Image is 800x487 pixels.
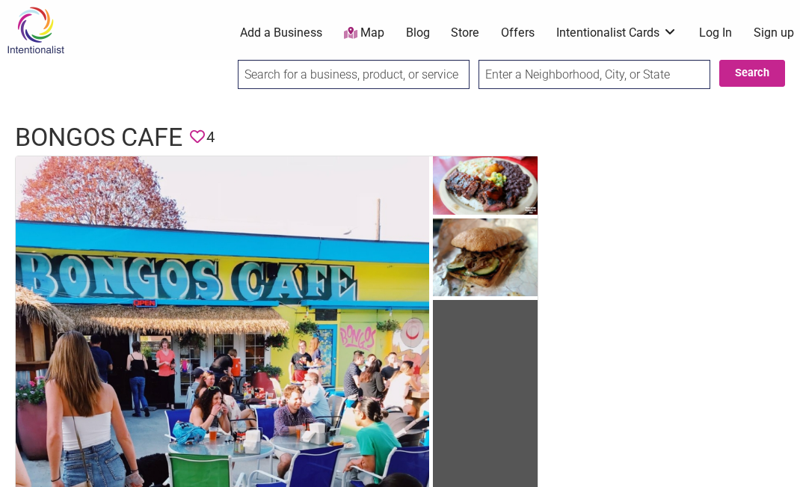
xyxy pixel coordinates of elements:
a: Sign up [754,25,794,41]
a: Intentionalist Cards [556,25,677,41]
input: Enter a Neighborhood, City, or State [479,60,710,89]
a: Offers [501,25,535,41]
input: Search for a business, product, or service [238,60,470,89]
a: Store [451,25,479,41]
a: Add a Business [240,25,322,41]
a: Map [344,25,384,42]
a: Log In [699,25,732,41]
button: Search [719,60,785,87]
span: 4 [206,126,215,149]
a: Blog [406,25,430,41]
h1: Bongos Cafe [15,120,182,156]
